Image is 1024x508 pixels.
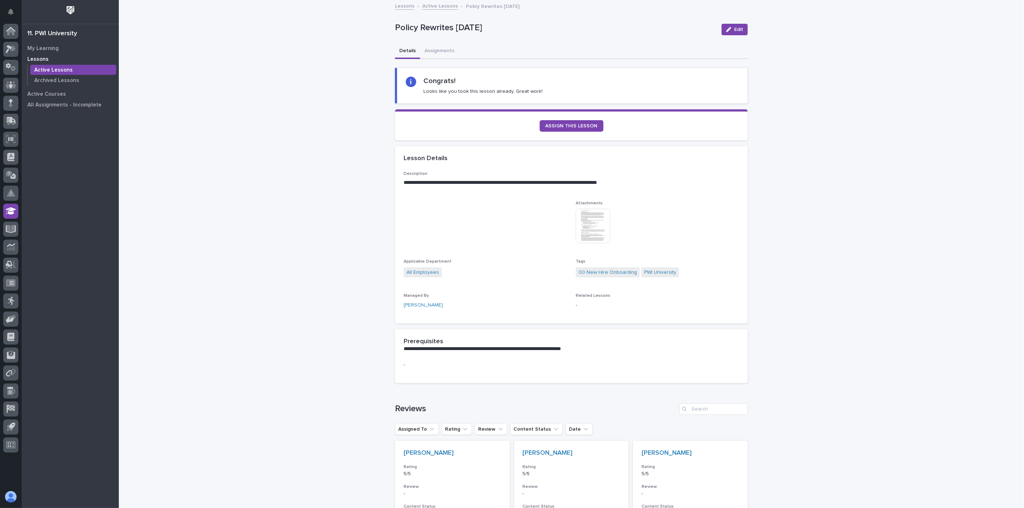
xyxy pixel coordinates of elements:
[642,449,692,457] a: [PERSON_NAME]
[404,155,448,163] h2: Lesson Details
[576,201,603,205] span: Attachments
[27,102,102,108] p: All Assignments - Incomplete
[420,44,459,59] button: Assignments
[34,77,79,84] p: Archived Lessons
[404,301,443,309] a: [PERSON_NAME]
[679,403,748,415] input: Search
[404,338,443,346] h2: Prerequisites
[404,172,427,176] span: Description
[395,423,439,435] button: Assigned To
[3,489,18,504] button: users-avatar
[22,54,119,64] a: Lessons
[545,123,598,128] span: ASSIGN THIS LESSON
[423,88,543,95] p: Looks like you took this lesson already. Great work!
[28,75,119,85] a: Archived Lessons
[34,67,73,73] p: Active Lessons
[576,301,739,309] p: -
[734,27,743,32] span: Edit
[510,423,563,435] button: Content Status
[642,484,739,490] h3: Review
[404,294,429,298] span: Managed By
[523,471,620,477] p: 5/5
[404,471,501,477] p: 5/5
[566,423,593,435] button: Date
[423,77,455,85] h2: Congrats!
[404,464,501,470] h3: Rating
[27,45,59,52] p: My Learning
[466,2,520,10] p: Policy Rewrites [DATE]
[27,56,49,63] p: Lessons
[64,4,77,17] img: Workspace Logo
[3,4,18,19] button: Notifications
[395,23,716,33] p: Policy Rewrites [DATE]
[27,91,66,97] p: Active Courses
[395,404,677,414] h1: Reviews
[404,361,739,369] p: -
[523,491,620,497] div: -
[22,89,119,99] a: Active Courses
[642,471,739,477] p: 5/5
[28,65,119,75] a: Active Lessons
[642,464,739,470] h3: Rating
[540,120,603,132] a: ASSIGN THIS LESSON
[722,24,748,35] button: Edit
[523,464,620,470] h3: Rating
[523,484,620,490] h3: Review
[395,44,420,59] button: Details
[404,491,501,497] div: -
[475,423,507,435] button: Review
[576,294,610,298] span: Related Lessons
[22,99,119,110] a: All Assignments - Incomplete
[442,423,472,435] button: Rating
[395,1,414,10] a: Lessons
[404,484,501,490] h3: Review
[642,491,739,497] div: -
[404,449,454,457] a: [PERSON_NAME]
[9,9,18,20] div: Notifications
[22,43,119,54] a: My Learning
[523,449,573,457] a: [PERSON_NAME]
[644,269,676,276] a: PWI University
[404,259,452,264] span: Applicable Department
[579,269,637,276] a: 00 New Hire Onboarding
[27,30,77,38] div: 11. PWI University
[576,259,585,264] span: Tags
[422,1,458,10] a: Active Lessons
[407,269,439,276] a: All Employees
